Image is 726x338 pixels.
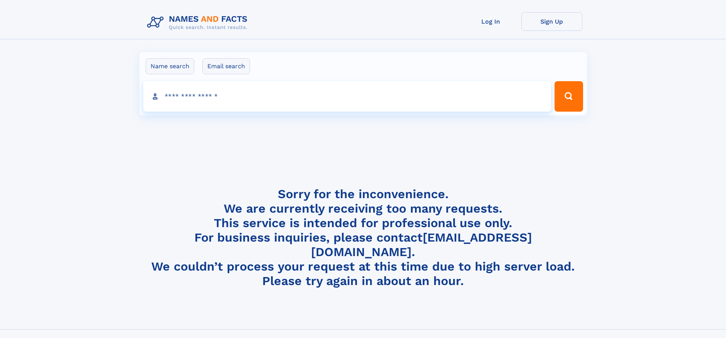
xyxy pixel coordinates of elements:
[144,12,254,33] img: Logo Names and Facts
[143,81,551,112] input: search input
[460,12,521,31] a: Log In
[555,81,583,112] button: Search Button
[521,12,582,31] a: Sign Up
[144,187,582,288] h4: Sorry for the inconvenience. We are currently receiving too many requests. This service is intend...
[146,58,194,74] label: Name search
[311,230,532,259] a: [EMAIL_ADDRESS][DOMAIN_NAME]
[202,58,250,74] label: Email search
